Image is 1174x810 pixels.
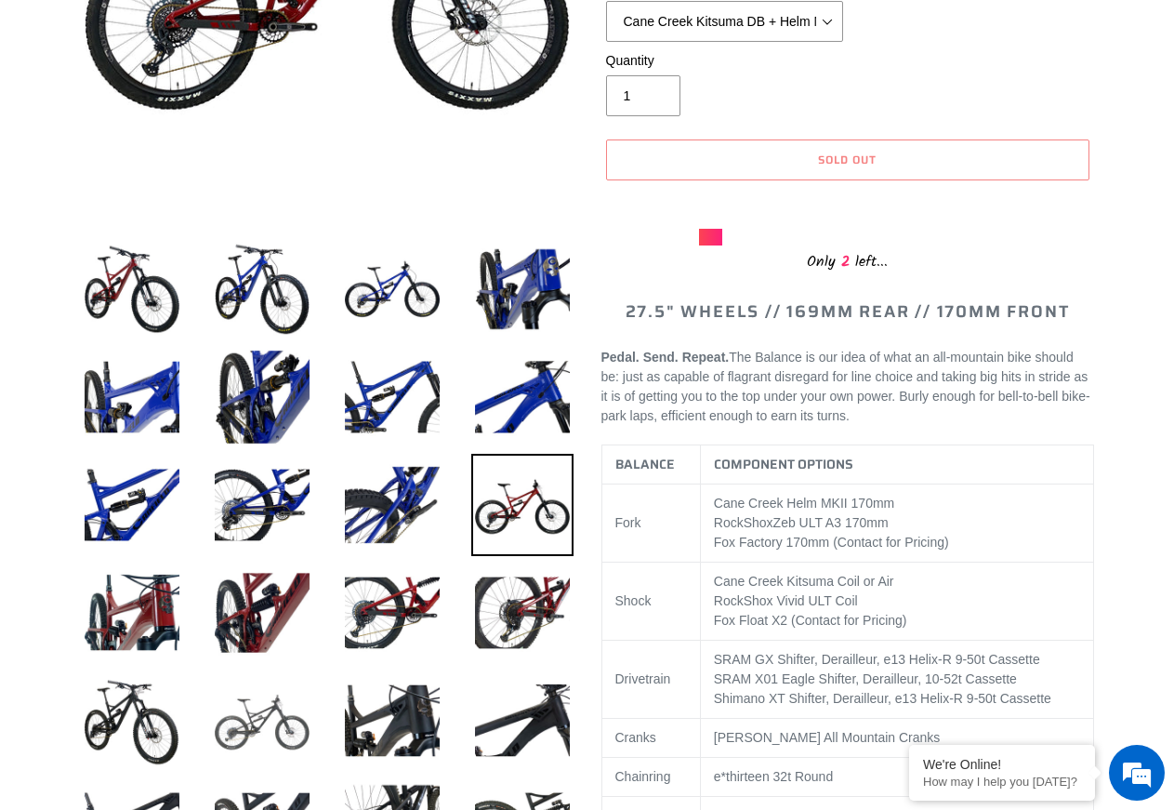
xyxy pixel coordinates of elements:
label: Quantity [606,51,843,71]
td: Cranks [601,718,700,757]
div: Navigation go back [20,102,48,130]
td: SRAM GX Shifter, Derailleur, e13 Helix-R 9-50t Cassette SRAM X01 Eagle Shifter, Derailleur, 10-52... [700,640,1093,718]
div: We're Online! [923,757,1081,772]
img: Load image into Gallery viewer, BALANCE - Complete Bike [341,562,443,664]
td: e*thirteen 32t Round [700,757,1093,796]
button: Sold out [606,139,1089,180]
img: Load image into Gallery viewer, BALANCE - Complete Bike [341,346,443,448]
img: Load image into Gallery viewer, BALANCE - Complete Bike [471,670,574,772]
span: We're online! [108,234,257,422]
img: d_696896380_company_1647369064580_696896380 [59,93,106,139]
img: Load image into Gallery viewer, BALANCE - Complete Bike [471,238,574,340]
div: Only left... [699,246,996,274]
span: Sold out [818,151,877,168]
div: Minimize live chat window [305,9,350,54]
td: RockShox mm Fox Factory 170mm (Contact for Pricing) [700,484,1093,562]
img: Load image into Gallery viewer, BALANCE - Complete Bike [471,346,574,448]
img: Load image into Gallery viewer, BALANCE - Complete Bike [341,670,443,772]
span: 2 [836,250,855,273]
td: Chainring [601,757,700,796]
img: Load image into Gallery viewer, BALANCE - Complete Bike [81,562,183,664]
b: Pedal. Send. Repeat. [601,350,730,365]
textarea: Type your message and hit 'Enter' [9,508,354,573]
img: Load image into Gallery viewer, BALANCE - Complete Bike [341,238,443,340]
span: Zeb ULT A3 170 [773,515,867,530]
td: Shock [601,562,700,640]
td: Drivetrain [601,640,700,718]
img: Load image into Gallery viewer, BALANCE - Complete Bike [81,346,183,448]
img: Load image into Gallery viewer, BALANCE - Complete Bike [211,238,313,340]
img: Load image into Gallery viewer, BALANCE - Complete Bike [211,670,313,772]
th: BALANCE [601,445,700,484]
td: [PERSON_NAME] All Mountain Cranks [700,718,1093,757]
img: Load image into Gallery viewer, BALANCE - Complete Bike [81,238,183,340]
img: Load image into Gallery viewer, BALANCE - Complete Bike [81,670,183,772]
img: Load image into Gallery viewer, BALANCE - Complete Bike [81,454,183,556]
td: Fork [601,484,700,562]
p: How may I help you today? [923,775,1081,789]
div: Chat with us now [125,104,340,128]
img: Load image into Gallery viewer, BALANCE - Complete Bike [211,346,313,448]
img: Load image into Gallery viewer, BALANCE - Complete Bike [471,562,574,664]
img: Load image into Gallery viewer, BALANCE - Complete Bike [211,454,313,556]
img: Load image into Gallery viewer, BALANCE - Complete Bike [211,562,313,664]
span: Cane Creek Helm MKII 170mm [714,496,895,511]
th: COMPONENT OPTIONS [700,445,1093,484]
p: The Balance is our idea of what an all-mountain bike should be: just as capable of flagrant disre... [601,348,1094,426]
h2: 27.5" WHEELS // 169MM REAR // 170MM FRONT [601,302,1094,323]
img: Load image into Gallery viewer, BALANCE - Complete Bike [341,454,443,556]
img: Load image into Gallery viewer, BALANCE - Complete Bike [471,454,574,556]
p: Cane Creek Kitsuma Coil or Air RockShox Vivid ULT Coil Fox Float X2 (Contact for Pricing) [714,572,1080,631]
